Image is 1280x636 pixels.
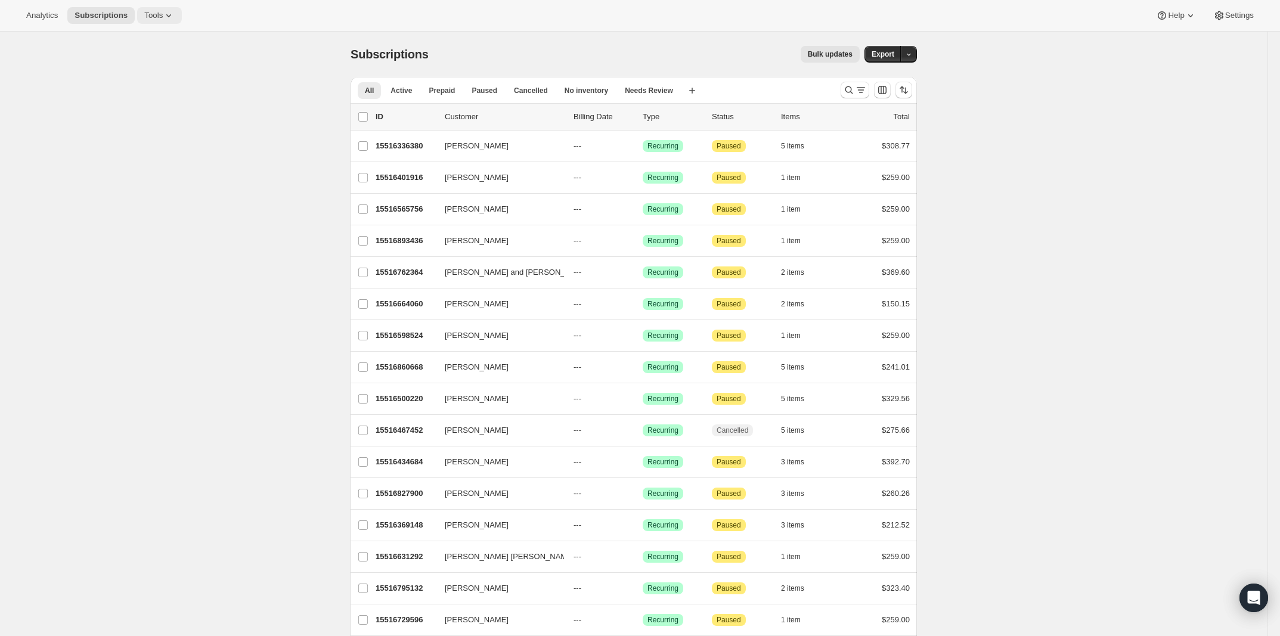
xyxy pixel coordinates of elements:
[781,169,814,186] button: 1 item
[438,294,557,314] button: [PERSON_NAME]
[445,424,509,436] span: [PERSON_NAME]
[445,298,509,310] span: [PERSON_NAME]
[445,361,509,373] span: [PERSON_NAME]
[882,204,910,213] span: $259.00
[445,519,509,531] span: [PERSON_NAME]
[841,82,869,98] button: Search and filter results
[717,394,741,404] span: Paused
[874,82,891,98] button: Customize table column order and visibility
[438,452,557,471] button: [PERSON_NAME]
[781,517,817,533] button: 3 items
[565,86,608,95] span: No inventory
[574,141,581,150] span: ---
[574,173,581,182] span: ---
[717,615,741,625] span: Paused
[445,614,509,626] span: [PERSON_NAME]
[376,266,435,278] p: 15516762364
[781,111,841,123] div: Items
[781,296,817,312] button: 2 items
[683,82,702,99] button: Create new view
[574,584,581,592] span: ---
[781,331,801,340] span: 1 item
[574,331,581,340] span: ---
[376,422,910,439] div: 15516467452[PERSON_NAME]---SuccessRecurringCancelled5 items$275.66
[717,268,741,277] span: Paused
[781,426,804,435] span: 5 items
[882,457,910,466] span: $392.70
[781,454,817,470] button: 3 items
[647,236,678,246] span: Recurring
[647,331,678,340] span: Recurring
[472,86,497,95] span: Paused
[445,235,509,247] span: [PERSON_NAME]
[647,204,678,214] span: Recurring
[781,138,817,154] button: 5 items
[376,359,910,376] div: 15516860668[PERSON_NAME]---SuccessRecurringAttentionPaused5 items$241.01
[438,358,557,377] button: [PERSON_NAME]
[781,327,814,344] button: 1 item
[781,485,817,502] button: 3 items
[376,327,910,344] div: 15516598524[PERSON_NAME]---SuccessRecurringAttentionPaused1 item$259.00
[351,48,429,61] span: Subscriptions
[19,7,65,24] button: Analytics
[882,520,910,529] span: $212.52
[574,362,581,371] span: ---
[376,548,910,565] div: 15516631292[PERSON_NAME] [PERSON_NAME]---SuccessRecurringAttentionPaused1 item$259.00
[781,359,817,376] button: 5 items
[781,457,804,467] span: 3 items
[574,615,581,624] span: ---
[781,201,814,218] button: 1 item
[438,168,557,187] button: [PERSON_NAME]
[574,426,581,435] span: ---
[445,266,655,278] span: [PERSON_NAME] and [PERSON_NAME] [PERSON_NAME]
[574,394,581,403] span: ---
[781,615,801,625] span: 1 item
[781,268,804,277] span: 2 items
[781,232,814,249] button: 1 item
[717,520,741,530] span: Paused
[1239,584,1268,612] div: Open Intercom Messenger
[643,111,702,123] div: Type
[144,11,163,20] span: Tools
[438,326,557,345] button: [PERSON_NAME]
[376,456,435,468] p: 15516434684
[647,457,678,467] span: Recurring
[137,7,182,24] button: Tools
[445,140,509,152] span: [PERSON_NAME]
[376,519,435,531] p: 15516369148
[781,173,801,182] span: 1 item
[438,516,557,535] button: [PERSON_NAME]
[717,331,741,340] span: Paused
[717,489,741,498] span: Paused
[445,203,509,215] span: [PERSON_NAME]
[574,299,581,308] span: ---
[376,488,435,500] p: 15516827900
[438,421,557,440] button: [PERSON_NAME]
[647,489,678,498] span: Recurring
[882,362,910,371] span: $241.01
[438,136,557,156] button: [PERSON_NAME]
[717,173,741,182] span: Paused
[882,489,910,498] span: $260.26
[376,232,910,249] div: 15516893436[PERSON_NAME]---SuccessRecurringAttentionPaused1 item$259.00
[882,268,910,277] span: $369.60
[717,552,741,561] span: Paused
[438,610,557,629] button: [PERSON_NAME]
[574,489,581,498] span: ---
[376,614,435,626] p: 15516729596
[781,264,817,281] button: 2 items
[365,86,374,95] span: All
[390,86,412,95] span: Active
[376,517,910,533] div: 15516369148[PERSON_NAME]---SuccessRecurringAttentionPaused3 items$212.52
[647,520,678,530] span: Recurring
[781,141,804,151] span: 5 items
[625,86,673,95] span: Needs Review
[26,11,58,20] span: Analytics
[445,393,509,405] span: [PERSON_NAME]
[894,111,910,123] p: Total
[429,86,455,95] span: Prepaid
[376,203,435,215] p: 15516565756
[717,457,741,467] span: Paused
[376,424,435,436] p: 15516467452
[781,612,814,628] button: 1 item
